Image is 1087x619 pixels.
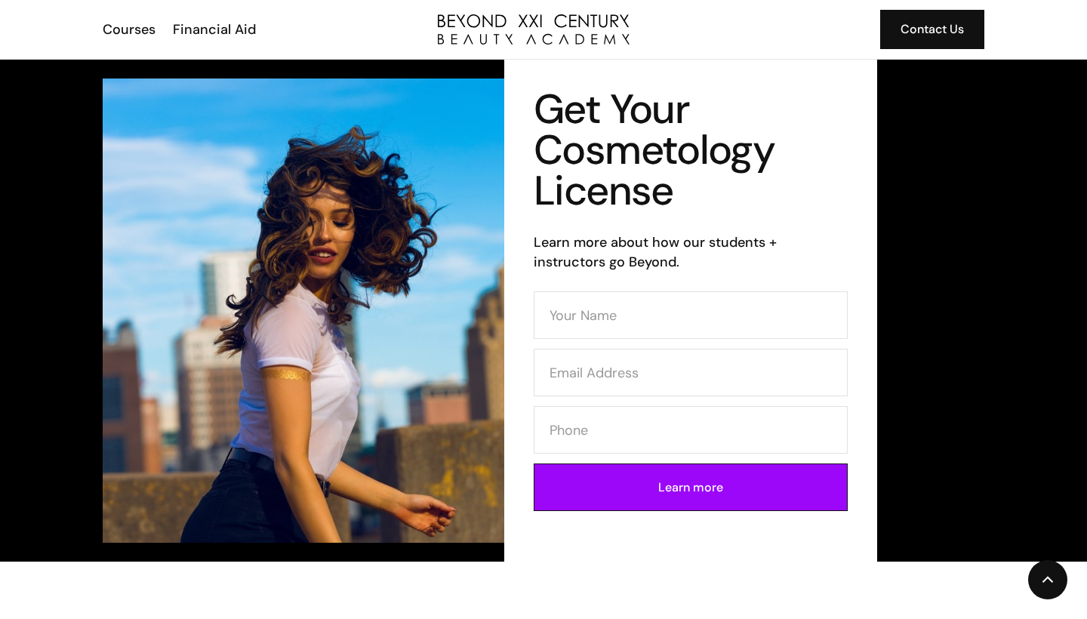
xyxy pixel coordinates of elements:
div: Contact Us [901,20,964,39]
img: esthetician facial application [103,79,543,543]
div: Financial Aid [173,20,256,39]
h1: Get Your Cosmetology License [534,89,848,211]
input: Your Name [534,291,848,339]
input: Learn more [534,463,848,511]
a: home [438,14,630,45]
img: beyond logo [438,14,630,45]
a: Courses [93,20,163,39]
div: Courses [103,20,156,39]
h6: Learn more about how our students + instructors go Beyond. [534,233,848,272]
a: Financial Aid [163,20,263,39]
form: Contact Form (Cosmo) [534,291,848,521]
input: Phone [534,406,848,454]
a: Contact Us [880,10,984,49]
input: Email Address [534,349,848,396]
